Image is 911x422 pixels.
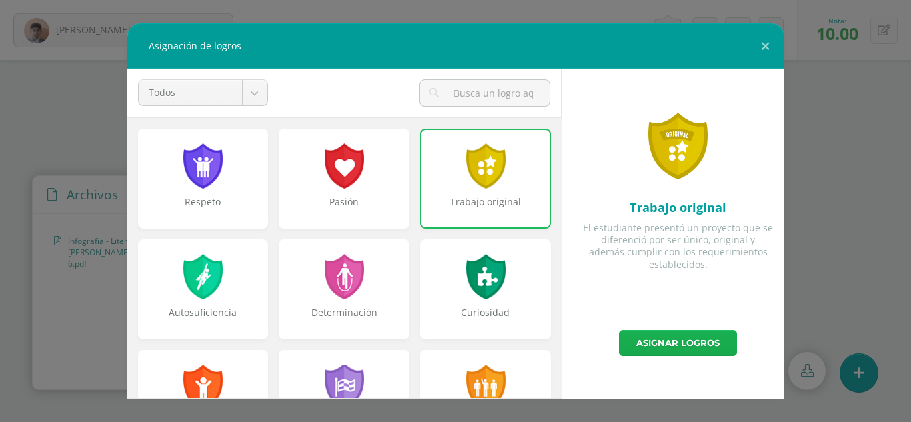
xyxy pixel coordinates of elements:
div: Trabajo original [583,199,774,215]
div: Determinación [280,306,408,333]
span: Todos [149,80,232,105]
a: Asignar logros [619,330,737,356]
div: El estudiante presentó un proyecto que se diferenció por ser único, original y además cumplir con... [583,222,774,271]
div: Respeto [139,195,267,222]
div: Asignación de logros [127,23,784,69]
div: Autosuficiencia [139,306,267,333]
div: Pasión [280,195,408,222]
a: Todos [139,80,267,105]
input: Busca un logro aquí... [420,80,549,106]
div: Curiosidad [421,306,550,333]
div: Trabajo original [421,195,550,222]
button: Close (Esc) [746,23,784,69]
